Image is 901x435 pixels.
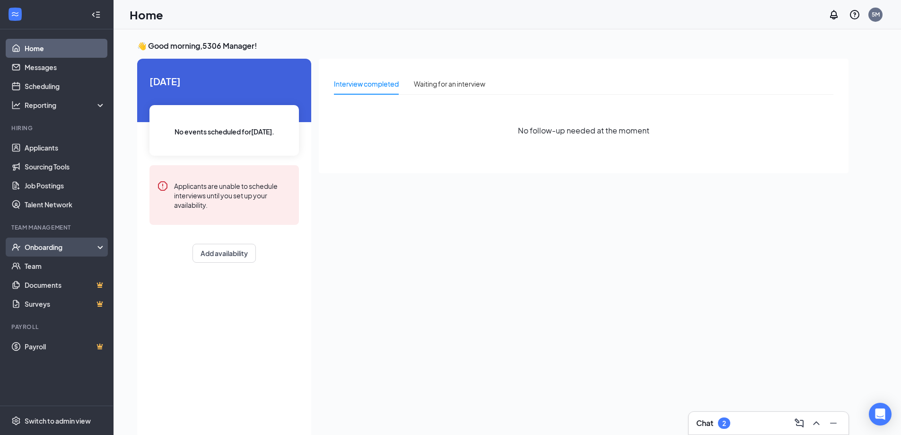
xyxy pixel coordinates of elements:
[25,39,105,58] a: Home
[91,10,101,19] svg: Collapse
[11,242,21,252] svg: UserCheck
[174,180,291,210] div: Applicants are unable to schedule interviews until you set up your availability.
[157,180,168,192] svg: Error
[11,323,104,331] div: Payroll
[25,100,106,110] div: Reporting
[25,77,105,96] a: Scheduling
[25,242,97,252] div: Onboarding
[25,195,105,214] a: Talent Network
[828,9,840,20] svg: Notifications
[696,418,713,428] h3: Chat
[826,416,841,431] button: Minimize
[137,41,849,51] h3: 👋 Good morning, 5306 Manager !
[192,244,256,263] button: Add availability
[25,416,91,426] div: Switch to admin view
[414,79,485,89] div: Waiting for an interview
[25,275,105,294] a: DocumentsCrown
[25,157,105,176] a: Sourcing Tools
[11,223,104,231] div: Team Management
[11,100,21,110] svg: Analysis
[25,176,105,195] a: Job Postings
[25,58,105,77] a: Messages
[792,416,807,431] button: ComposeMessage
[809,416,824,431] button: ChevronUp
[872,10,880,18] div: 5M
[11,416,21,426] svg: Settings
[11,124,104,132] div: Hiring
[25,294,105,313] a: SurveysCrown
[10,9,20,19] svg: WorkstreamLogo
[149,74,299,89] span: [DATE]
[175,126,274,137] span: No events scheduled for [DATE] .
[25,257,105,275] a: Team
[130,7,163,23] h1: Home
[869,403,892,426] div: Open Intercom Messenger
[722,419,726,427] div: 2
[794,417,805,429] svg: ComposeMessage
[25,138,105,157] a: Applicants
[334,79,399,89] div: Interview completed
[25,337,105,356] a: PayrollCrown
[828,417,839,429] svg: Minimize
[811,417,822,429] svg: ChevronUp
[849,9,860,20] svg: QuestionInfo
[518,124,649,136] span: No follow-up needed at the moment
